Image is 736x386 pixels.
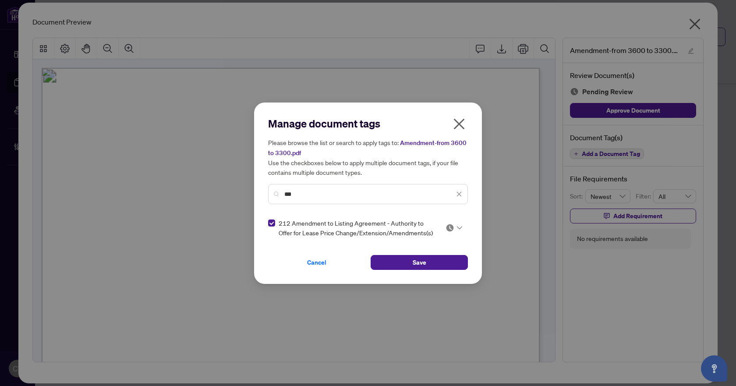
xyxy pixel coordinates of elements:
[446,223,454,232] img: status
[268,138,468,177] h5: Please browse the list or search to apply tags to: Use the checkboxes below to apply multiple doc...
[446,223,462,232] span: Pending Review
[268,255,365,270] button: Cancel
[307,255,326,269] span: Cancel
[413,255,426,269] span: Save
[279,218,435,237] span: 212 Amendment to Listing Agreement - Authority to Offer for Lease Price Change/Extension/Amendmen...
[371,255,468,270] button: Save
[452,117,466,131] span: close
[268,117,468,131] h2: Manage document tags
[701,355,727,382] button: Open asap
[456,191,462,197] span: close
[268,139,467,157] span: Amendment-from 3600 to 3300.pdf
